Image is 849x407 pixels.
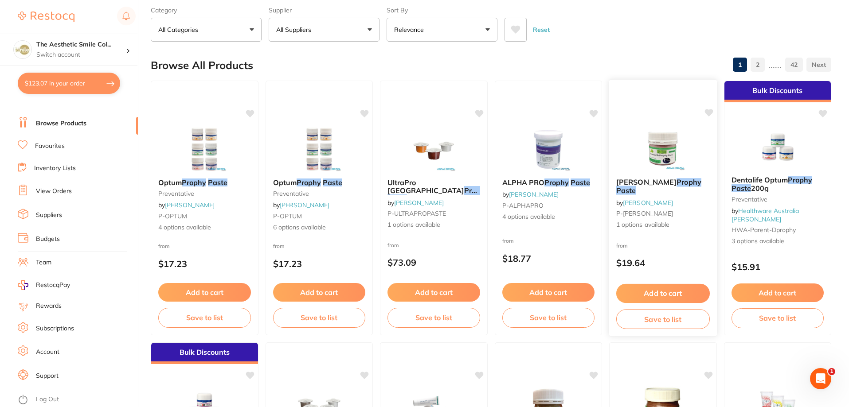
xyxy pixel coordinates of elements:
a: Browse Products [36,119,86,128]
small: preventative [273,190,366,197]
span: P-OPTUM [158,212,187,220]
small: Preventative [732,196,824,203]
iframe: Intercom live chat [810,368,831,389]
button: Save to list [732,308,824,328]
label: Category [151,6,262,14]
img: The Aesthetic Smile Collective [14,41,31,58]
span: P-ALPHAPRO [502,202,544,209]
b: Optum Prophy Paste [158,178,251,186]
a: View Orders [36,187,72,196]
span: 3 options available [732,237,824,246]
em: Prophy [297,178,321,187]
button: Save to list [616,309,710,329]
a: Restocq Logo [18,7,74,27]
span: by [616,198,673,206]
img: Ainsworth Prophy Paste [634,126,692,171]
img: RestocqPay [18,280,28,290]
button: Add to cart [273,283,366,302]
a: Account [36,348,59,357]
span: from [273,243,285,249]
button: Add to cart [387,283,480,302]
button: Save to list [502,308,595,327]
img: UltraPro TX Prophy Paste [405,127,462,171]
p: $73.09 [387,257,480,267]
button: Save to list [387,308,480,327]
h2: Browse All Products [151,59,253,72]
div: Bulk Discounts [724,81,831,102]
span: 6 options available [273,223,366,232]
a: [PERSON_NAME] [509,190,559,198]
em: Paste [616,186,636,195]
em: Prophy [788,175,812,184]
a: 1 [733,56,747,74]
a: RestocqPay [18,280,70,290]
p: $15.91 [732,262,824,272]
span: UltraPro [GEOGRAPHIC_DATA] [387,178,464,195]
b: ALPHA PRO Prophy Paste [502,178,595,186]
p: Switch account [36,50,126,59]
a: [PERSON_NAME] [165,201,215,209]
a: Inventory Lists [34,164,76,173]
button: Save to list [158,308,251,327]
button: Add to cart [502,283,595,302]
span: HWA-parent-Dprophy [732,226,796,234]
div: Bulk Discounts [151,343,258,364]
span: P-[PERSON_NAME] [616,209,673,217]
h4: The Aesthetic Smile Collective [36,40,126,49]
span: [PERSON_NAME] [616,178,677,186]
p: All Categories [158,25,202,34]
button: Add to cart [158,283,251,302]
span: 4 options available [158,223,251,232]
span: from [616,242,628,248]
a: Budgets [36,235,60,244]
p: $18.77 [502,253,595,264]
p: ...... [768,60,782,70]
a: Favourites [35,142,65,151]
span: RestocqPay [36,281,70,290]
span: by [273,201,329,209]
small: preventative [158,190,251,197]
span: from [502,237,514,244]
b: UltraPro TX Prophy Paste [387,178,480,195]
b: Dentalife Optum Prophy Paste 200g [732,176,824,192]
span: P-ULTRAPROPASTE [387,209,446,217]
span: 1 options available [387,221,480,229]
em: Paste [571,178,590,187]
span: P-OPTUM [273,212,302,220]
img: ALPHA PRO Prophy Paste [520,127,577,171]
a: Suppliers [36,211,62,220]
span: from [158,243,170,249]
b: Optum Prophy Paste [273,178,366,186]
span: from [387,242,399,248]
em: Prophy [182,178,206,187]
p: $17.23 [158,259,251,269]
button: Log Out [18,393,135,407]
img: Dentalife Optum Prophy Paste 200g [749,124,806,169]
p: $17.23 [273,259,366,269]
button: $123.07 in your order [18,73,120,94]
em: Paste [323,178,342,187]
p: Relevance [394,25,427,34]
button: All Suppliers [269,18,380,42]
span: 200g [751,184,769,193]
em: Paste [732,184,751,193]
span: Optum [158,178,182,187]
button: All Categories [151,18,262,42]
span: by [158,201,215,209]
em: Prophy [464,186,489,195]
button: Save to list [273,308,366,327]
a: [PERSON_NAME] [280,201,329,209]
span: Dentalife Optum [732,175,788,184]
span: 4 options available [502,213,595,221]
img: Optum Prophy Paste [290,127,348,171]
a: Subscriptions [36,324,74,333]
a: Support [36,372,59,380]
span: Optum [273,178,297,187]
a: Rewards [36,302,62,310]
em: Paste [387,194,407,203]
span: by [502,190,559,198]
p: $19.64 [616,258,710,268]
a: [PERSON_NAME] [394,199,444,207]
span: by [732,207,799,223]
em: Prophy [677,178,701,186]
